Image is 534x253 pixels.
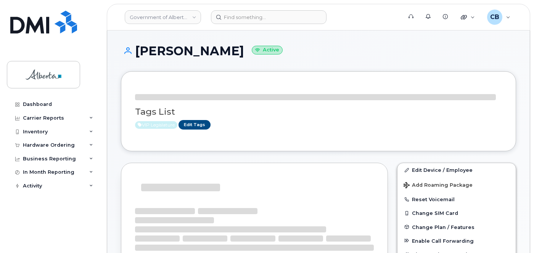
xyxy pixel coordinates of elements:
[252,46,283,54] small: Active
[397,206,516,220] button: Change SIM Card
[397,192,516,206] button: Reset Voicemail
[397,234,516,248] button: Enable Call Forwarding
[135,121,177,129] span: Active
[397,177,516,192] button: Add Roaming Package
[397,163,516,177] a: Edit Device / Employee
[412,224,474,230] span: Change Plan / Features
[179,120,211,130] a: Edit Tags
[135,107,502,117] h3: Tags List
[121,44,516,58] h1: [PERSON_NAME]
[397,220,516,234] button: Change Plan / Features
[404,182,473,189] span: Add Roaming Package
[412,238,474,243] span: Enable Call Forwarding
